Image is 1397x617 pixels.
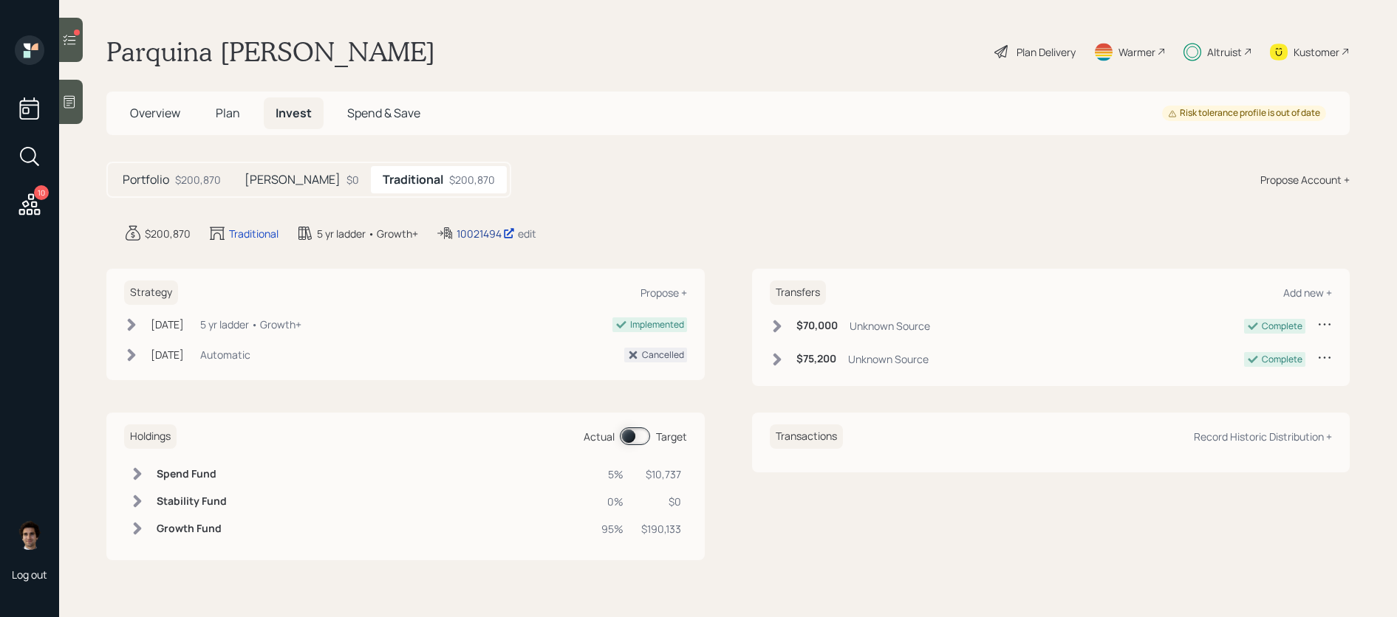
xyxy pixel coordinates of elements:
[151,347,184,362] div: [DATE]
[641,494,681,509] div: $0
[641,286,687,300] div: Propose +
[145,226,191,241] div: $200,870
[124,424,177,449] h6: Holdings
[770,424,843,449] h6: Transactions
[584,429,615,444] div: Actual
[123,173,169,187] h5: Portfolio
[106,35,435,68] h1: Parquina [PERSON_NAME]
[457,226,515,241] div: 10021494
[229,226,279,241] div: Traditional
[317,226,418,241] div: 5 yr ladder • Growth+
[1118,44,1155,60] div: Warmer
[796,320,838,332] h6: $70,000
[1260,172,1350,187] div: Propose Account +
[130,105,180,121] span: Overview
[518,227,536,241] div: edit
[245,173,341,187] h5: [PERSON_NAME]
[347,105,420,121] span: Spend & Save
[383,173,443,187] h5: Traditional
[641,466,681,482] div: $10,737
[850,318,930,334] div: Unknown Source
[1283,286,1332,300] div: Add new +
[34,185,49,200] div: 10
[449,172,495,187] div: $200,870
[1017,44,1076,60] div: Plan Delivery
[848,351,929,367] div: Unknown Source
[601,494,624,509] div: 0%
[796,353,836,365] h6: $75,200
[656,429,687,444] div: Target
[157,468,227,480] h6: Spend Fund
[630,318,684,331] div: Implemented
[601,521,624,537] div: 95%
[200,347,250,362] div: Automatic
[601,466,624,482] div: 5%
[1294,44,1339,60] div: Kustomer
[15,520,44,550] img: harrison-schaefer-headshot-2.png
[642,348,684,362] div: Cancelled
[124,280,178,305] h6: Strategy
[770,280,826,305] h6: Transfers
[1262,320,1302,333] div: Complete
[1262,353,1302,366] div: Complete
[346,172,359,187] div: $0
[12,568,47,582] div: Log out
[1207,44,1242,60] div: Altruist
[151,317,184,332] div: [DATE]
[216,105,240,121] span: Plan
[157,523,227,535] h6: Growth Fund
[157,495,227,508] h6: Stability Fund
[641,521,681,537] div: $190,133
[276,105,312,121] span: Invest
[1168,107,1320,120] div: Risk tolerance profile is out of date
[175,172,221,187] div: $200,870
[1194,430,1332,444] div: Record Historic Distribution +
[200,317,301,332] div: 5 yr ladder • Growth+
